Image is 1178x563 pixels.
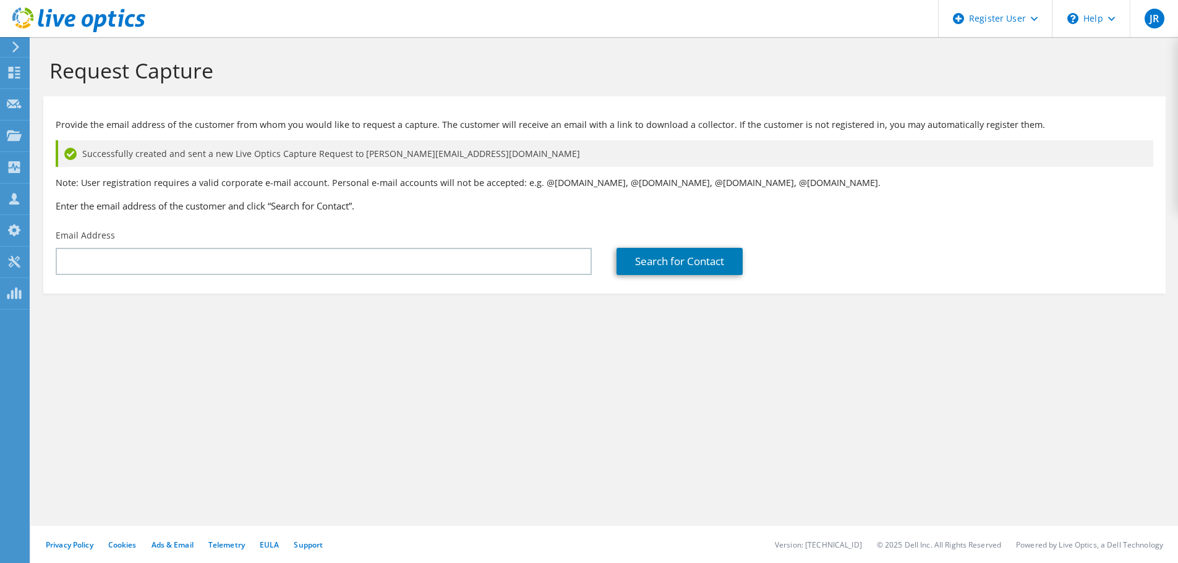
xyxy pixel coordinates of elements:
a: Ads & Email [152,540,194,550]
h1: Request Capture [49,57,1153,83]
h3: Enter the email address of the customer and click “Search for Contact”. [56,199,1153,213]
p: Note: User registration requires a valid corporate e-mail account. Personal e-mail accounts will ... [56,176,1153,190]
a: Privacy Policy [46,540,93,550]
a: Search for Contact [617,248,743,275]
a: Cookies [108,540,137,550]
a: Telemetry [208,540,245,550]
svg: \n [1067,13,1078,24]
li: Powered by Live Optics, a Dell Technology [1016,540,1163,550]
a: Support [294,540,323,550]
span: Successfully created and sent a new Live Optics Capture Request to [PERSON_NAME][EMAIL_ADDRESS][D... [82,147,580,161]
li: © 2025 Dell Inc. All Rights Reserved [877,540,1001,550]
li: Version: [TECHNICAL_ID] [775,540,862,550]
label: Email Address [56,229,115,242]
p: Provide the email address of the customer from whom you would like to request a capture. The cust... [56,118,1153,132]
span: JR [1145,9,1164,28]
a: EULA [260,540,279,550]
